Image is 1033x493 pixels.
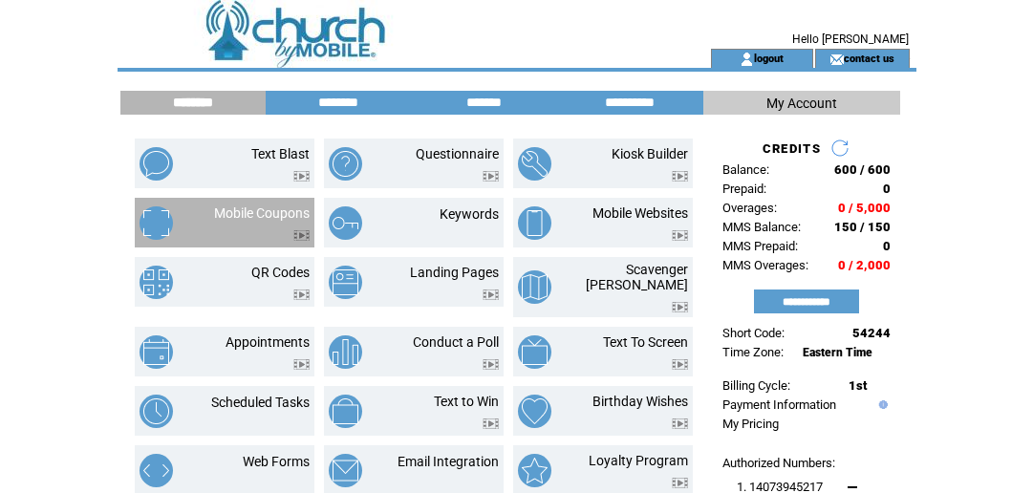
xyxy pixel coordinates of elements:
img: video.png [672,302,688,312]
img: video.png [293,171,310,182]
img: mobile-coupons.png [140,206,173,240]
span: 600 / 600 [834,162,891,177]
span: Eastern Time [803,346,872,359]
span: 150 / 150 [834,220,891,234]
img: appointments.png [140,335,173,369]
span: My Account [766,96,837,111]
img: qr-codes.png [140,266,173,299]
a: Birthday Wishes [592,394,688,409]
a: Kiosk Builder [612,146,688,161]
img: contact_us_icon.gif [829,52,844,67]
span: Prepaid: [722,182,766,196]
span: Balance: [722,162,769,177]
span: Overages: [722,201,777,215]
a: My Pricing [722,417,779,431]
span: MMS Overages: [722,258,808,272]
img: help.gif [874,400,888,409]
img: keywords.png [329,206,362,240]
img: video.png [483,359,499,370]
img: email-integration.png [329,454,362,487]
a: Text Blast [251,146,310,161]
span: MMS Balance: [722,220,801,234]
img: account_icon.gif [740,52,754,67]
img: questionnaire.png [329,147,362,181]
img: birthday-wishes.png [518,395,551,428]
span: Short Code: [722,326,785,340]
span: 1st [849,378,867,393]
a: Payment Information [722,397,836,412]
span: Authorized Numbers: [722,456,835,470]
a: Keywords [440,206,499,222]
img: mobile-websites.png [518,206,551,240]
img: video.png [672,171,688,182]
img: text-to-screen.png [518,335,551,369]
img: loyalty-program.png [518,454,551,487]
span: MMS Prepaid: [722,239,798,253]
a: QR Codes [251,265,310,280]
img: web-forms.png [140,454,173,487]
a: logout [754,52,784,64]
span: Billing Cycle: [722,378,790,393]
span: Time Zone: [722,345,784,359]
a: Mobile Coupons [214,205,310,221]
a: contact us [844,52,894,64]
img: video.png [483,171,499,182]
span: 0 / 2,000 [838,258,891,272]
a: Text to Win [434,394,499,409]
a: Text To Screen [603,334,688,350]
a: Conduct a Poll [413,334,499,350]
a: Questionnaire [416,146,499,161]
img: video.png [293,359,310,370]
img: scheduled-tasks.png [140,395,173,428]
span: 0 [883,239,891,253]
a: Web Forms [243,454,310,469]
img: scavenger-hunt.png [518,270,551,304]
a: Landing Pages [410,265,499,280]
span: CREDITS [763,141,821,156]
a: Mobile Websites [592,205,688,221]
span: Hello [PERSON_NAME] [792,32,909,46]
a: Email Integration [398,454,499,469]
img: text-to-win.png [329,395,362,428]
a: Loyalty Program [589,453,688,468]
span: 54244 [852,326,891,340]
img: video.png [483,289,499,300]
a: Scavenger [PERSON_NAME] [586,262,688,292]
img: text-blast.png [140,147,173,181]
img: video.png [672,478,688,488]
img: video.png [672,230,688,241]
a: Scheduled Tasks [211,395,310,410]
span: 0 / 5,000 [838,201,891,215]
img: landing-pages.png [329,266,362,299]
img: video.png [293,289,310,300]
img: conduct-a-poll.png [329,335,362,369]
img: video.png [293,230,310,241]
img: video.png [483,418,499,429]
a: Appointments [226,334,310,350]
img: video.png [672,418,688,429]
span: 0 [883,182,891,196]
img: kiosk-builder.png [518,147,551,181]
img: video.png [672,359,688,370]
